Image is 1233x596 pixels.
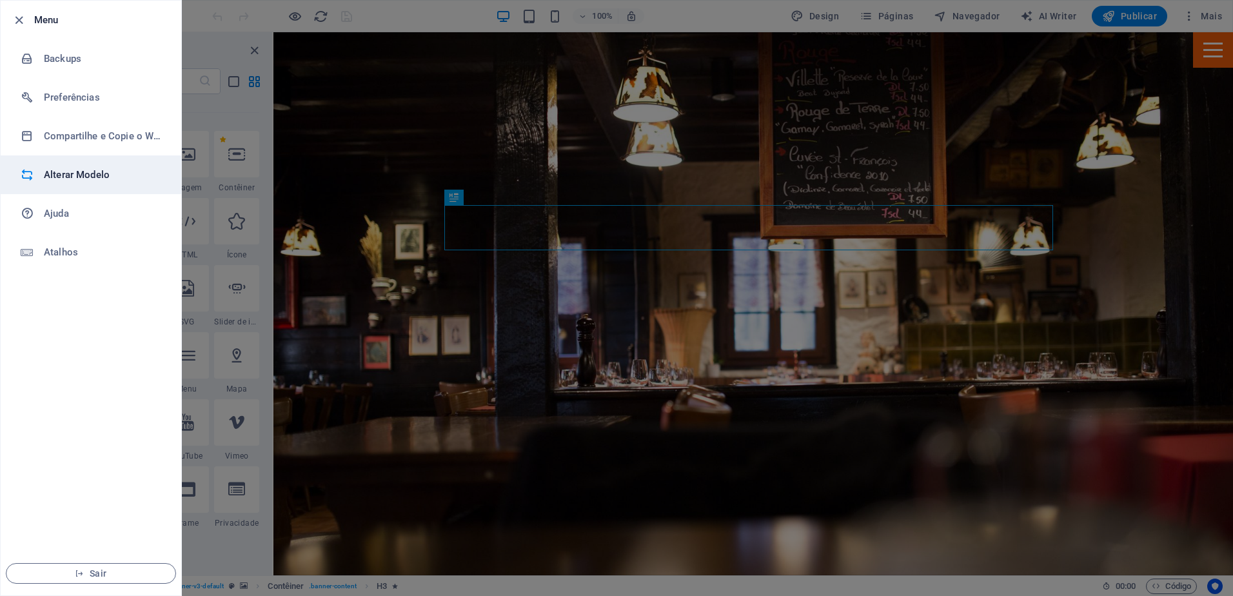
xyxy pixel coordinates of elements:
h6: Preferências [44,90,163,105]
h6: Alterar Modelo [44,167,163,183]
h6: Atalhos [44,244,163,260]
h6: Backups [44,51,163,66]
button: Sair [6,563,176,584]
h6: Menu [34,12,171,28]
h6: Compartilhe e Copie o Website [44,128,163,144]
a: Ajuda [1,194,181,233]
h6: Ajuda [44,206,163,221]
span: Sair [17,568,165,579]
